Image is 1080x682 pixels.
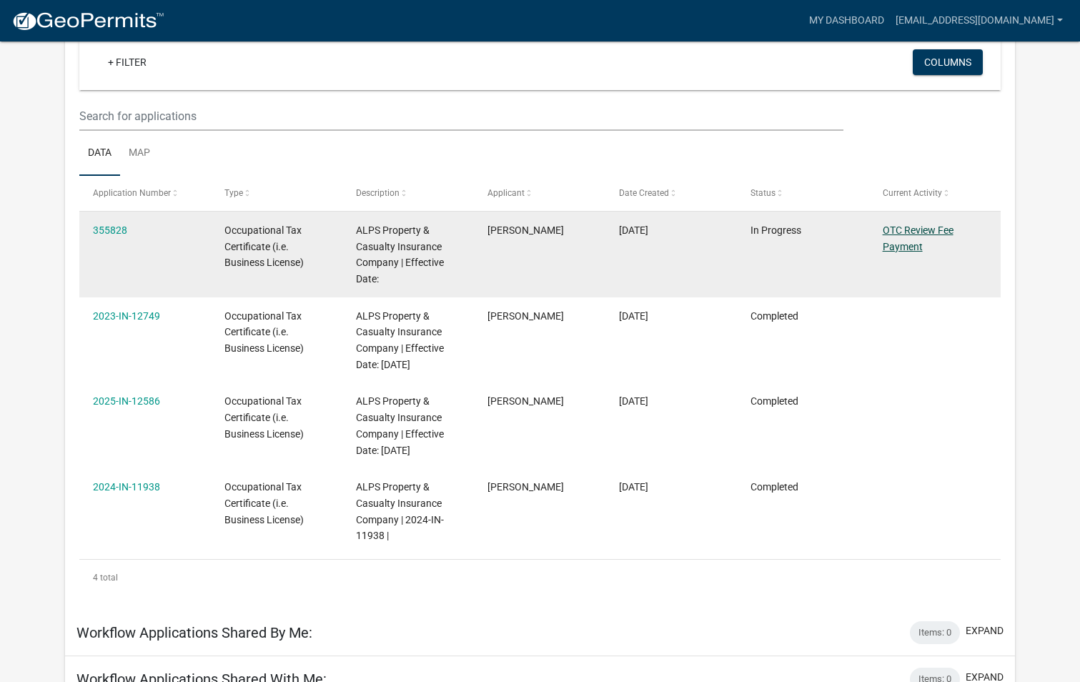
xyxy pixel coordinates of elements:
[750,224,801,236] span: In Progress
[224,310,304,355] span: Occupational Tax Certificate (i.e. Business License)
[356,188,400,198] span: Description
[750,481,798,493] span: Completed
[342,176,474,210] datatable-header-cell: Description
[356,224,444,285] span: ALPS Property & Casualty Insurance Company | Effective Date:
[93,224,127,236] a: 355828
[224,481,304,525] span: Occupational Tax Certificate (i.e. Business License)
[803,7,890,34] a: My Dashboard
[910,621,960,644] div: Items: 0
[890,7,1069,34] a: [EMAIL_ADDRESS][DOMAIN_NAME]
[487,188,525,198] span: Applicant
[883,188,942,198] span: Current Activity
[487,224,564,236] span: Natalie Evanson
[93,188,171,198] span: Application Number
[619,395,648,407] span: 10/31/2024
[913,49,983,75] button: Columns
[211,176,342,210] datatable-header-cell: Type
[750,188,776,198] span: Status
[224,395,304,440] span: Occupational Tax Certificate (i.e. Business License)
[619,224,648,236] span: 12/31/2024
[79,131,120,177] a: Data
[224,224,304,269] span: Occupational Tax Certificate (i.e. Business License)
[79,560,1001,595] div: 4 total
[966,623,1004,638] button: expand
[883,224,953,252] a: OTC Review Fee Payment
[93,395,160,407] a: 2025-IN-12586
[65,12,1016,609] div: collapse
[605,176,737,210] datatable-header-cell: Date Created
[356,481,444,541] span: ALPS Property & Casualty Insurance Company | 2024-IN-11938 |
[487,481,564,493] span: Natalie Evanson
[93,310,160,322] a: 2023-IN-12749
[76,624,312,641] h5: Workflow Applications Shared By Me:
[356,395,444,455] span: ALPS Property & Casualty Insurance Company | Effective Date: 01/01/2025
[750,310,798,322] span: Completed
[750,395,798,407] span: Completed
[487,310,564,322] span: Natalie Evanson
[96,49,158,75] a: + Filter
[474,176,605,210] datatable-header-cell: Applicant
[93,481,160,493] a: 2024-IN-11938
[868,176,1000,210] datatable-header-cell: Current Activity
[619,310,648,322] span: 12/11/2024
[79,176,211,210] datatable-header-cell: Application Number
[79,102,844,131] input: Search for applications
[487,395,564,407] span: Natalie Evanson
[224,188,243,198] span: Type
[120,131,159,177] a: Map
[619,481,648,493] span: 12/20/2023
[737,176,868,210] datatable-header-cell: Status
[356,310,444,370] span: ALPS Property & Casualty Insurance Company | Effective Date: 01/01/2023
[619,188,669,198] span: Date Created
